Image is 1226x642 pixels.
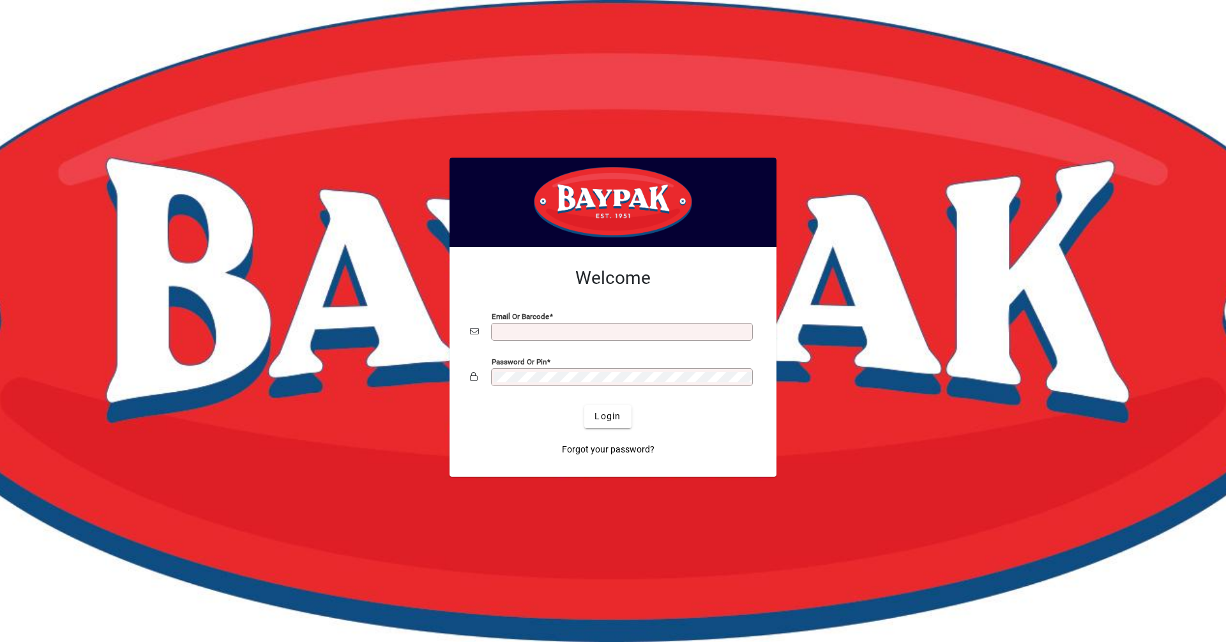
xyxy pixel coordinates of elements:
[584,405,631,428] button: Login
[557,438,660,461] a: Forgot your password?
[562,443,655,456] span: Forgot your password?
[492,311,549,320] mat-label: Email or Barcode
[470,267,756,289] h2: Welcome
[594,410,621,423] span: Login
[492,357,547,366] mat-label: Password or Pin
